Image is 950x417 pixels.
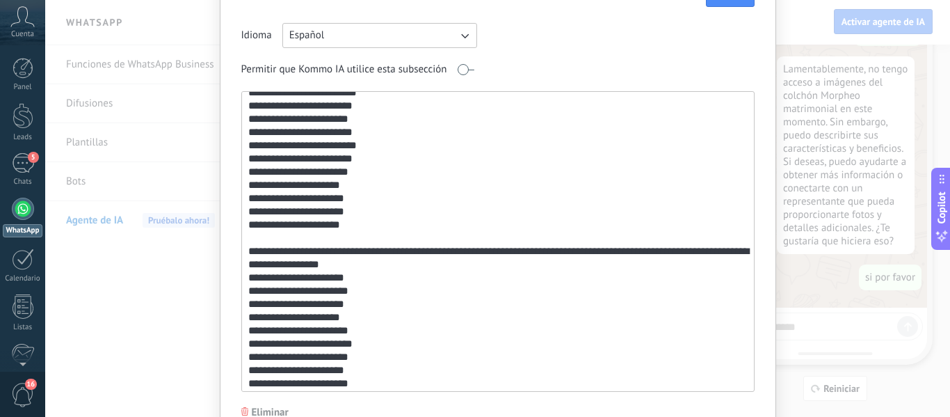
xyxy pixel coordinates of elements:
button: Español [282,23,477,48]
div: Listas [3,323,43,332]
div: Calendario [3,274,43,283]
span: 16 [25,379,37,390]
span: Idioma [241,29,272,42]
span: Copilot [935,191,949,223]
span: Permitir que Kommo IA utilice esta subsección [241,63,447,77]
div: Panel [3,83,43,92]
div: WhatsApp [3,224,42,237]
span: Cuenta [11,30,34,39]
span: 5 [28,152,39,163]
div: Chats [3,178,43,187]
span: Español [289,29,325,42]
div: Leads [3,133,43,142]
